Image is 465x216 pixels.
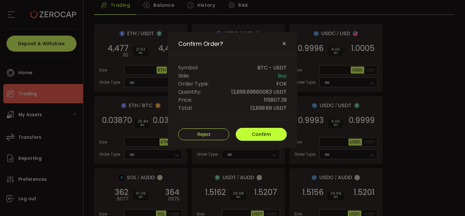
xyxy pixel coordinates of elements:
button: Reject [178,129,229,140]
span: Quantity: [178,88,201,96]
span: 12,899.89680083 USDT [231,88,287,96]
span: FOK [276,80,287,88]
button: Confirm [236,128,287,141]
span: Side: [178,72,190,80]
div: Confirm Order? [168,32,297,149]
span: 12,899.89 USDT [250,104,287,112]
span: Symbol: [178,64,198,72]
span: Buy [278,72,287,80]
span: Confirm Order? [178,40,223,48]
iframe: Chat Widget [433,185,465,216]
span: BTC - USDT [257,64,287,72]
span: Order Type: [178,80,209,88]
span: Total: [178,104,192,112]
button: Close [282,41,287,47]
span: Confirm [252,131,271,138]
span: 115807.39 [264,96,287,104]
span: Reject [197,132,210,137]
span: Price: [178,96,192,104]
